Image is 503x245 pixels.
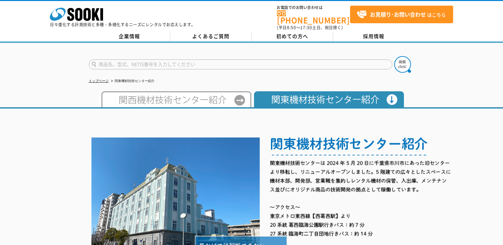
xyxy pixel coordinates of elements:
[277,25,343,31] span: (平日 ～ 土日、祝日除く)
[251,91,404,107] img: 関東機材技術センター紹介
[300,25,312,31] span: 17:30
[370,10,426,18] strong: お見積り･お問い合わせ
[99,91,251,107] img: 西日本テクニカルセンター紹介
[89,79,109,83] a: トップページ
[350,6,453,23] a: お見積り･お問い合わせはこちら
[50,23,195,27] p: 日々進化する計測技術と多種・多様化するニーズにレンタルでお応えします。
[287,25,296,31] span: 8:50
[110,78,155,85] li: 関東機材技術センター紹介
[357,10,446,20] span: はこちら
[89,32,170,41] a: 企業情報
[333,32,415,41] a: 採用情報
[170,32,252,41] a: よくあるご質問
[99,101,251,106] a: 西日本テクニカルセンター紹介
[277,6,350,10] span: お電話でのお問い合わせは
[252,32,333,41] a: 初めての方へ
[276,33,308,40] span: 初めての方へ
[89,59,392,69] input: 商品名、型式、NETIS番号を入力してください
[394,56,411,73] img: btn_search.png
[251,101,404,106] a: 関東機材技術センター紹介
[277,10,350,24] a: [PHONE_NUMBER]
